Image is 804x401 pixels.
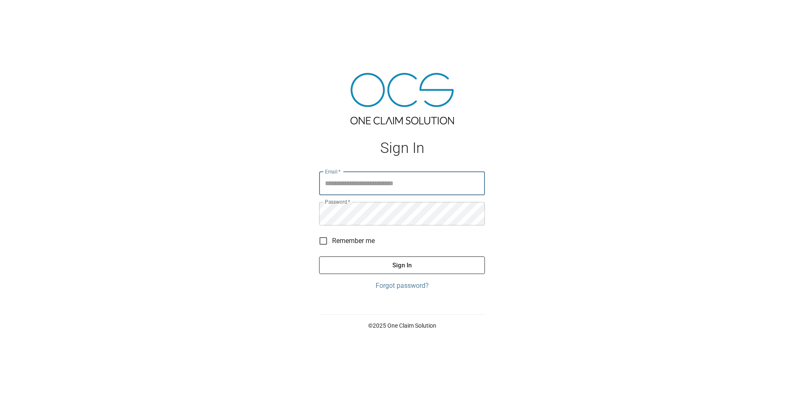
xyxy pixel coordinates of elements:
p: © 2025 One Claim Solution [319,321,485,330]
label: Email [325,168,341,175]
button: Sign In [319,256,485,274]
img: ocs-logo-white-transparent.png [10,5,44,22]
a: Forgot password? [319,281,485,291]
span: Remember me [332,236,375,246]
label: Password [325,198,350,205]
img: ocs-logo-tra.png [350,73,454,124]
h1: Sign In [319,140,485,157]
